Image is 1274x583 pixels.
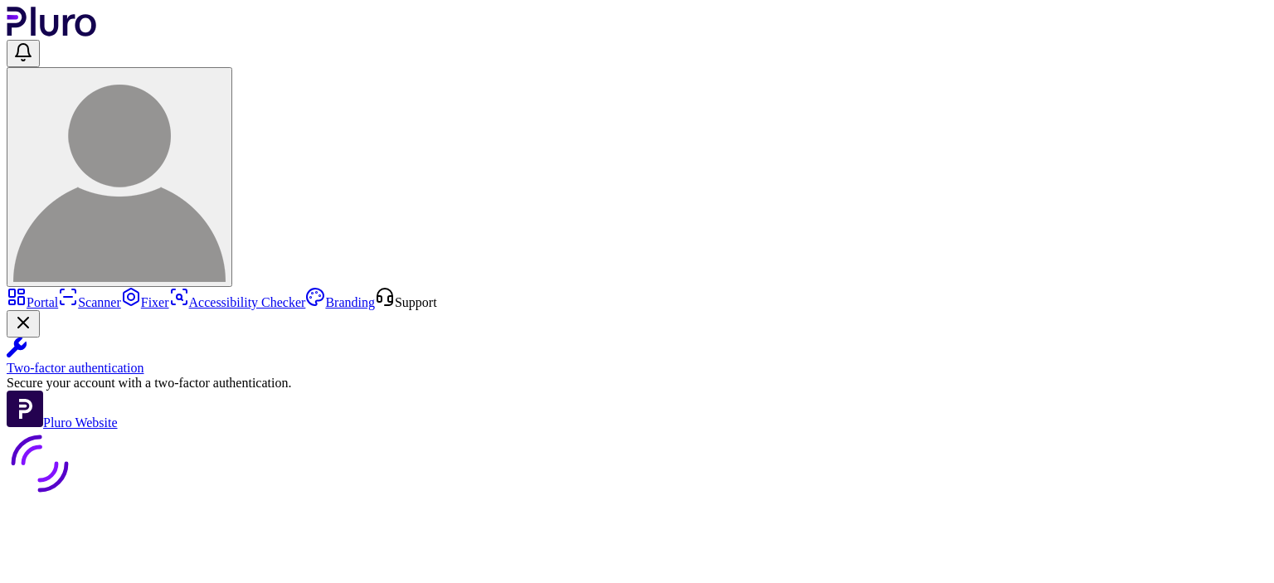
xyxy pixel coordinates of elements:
button: Close Two-factor authentication notification [7,310,40,338]
a: Portal [7,295,58,309]
a: Two-factor authentication [7,338,1267,376]
a: Open Support screen [375,295,437,309]
div: Two-factor authentication [7,361,1267,376]
a: Accessibility Checker [169,295,306,309]
a: Branding [305,295,375,309]
button: User avatar [7,67,232,287]
aside: Sidebar menu [7,287,1267,430]
a: Open Pluro Website [7,415,118,430]
a: Logo [7,25,97,39]
a: Fixer [121,295,169,309]
img: User avatar [13,70,226,282]
a: Scanner [58,295,121,309]
button: Open notifications, you have undefined new notifications [7,40,40,67]
div: Secure your account with a two-factor authentication. [7,376,1267,391]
